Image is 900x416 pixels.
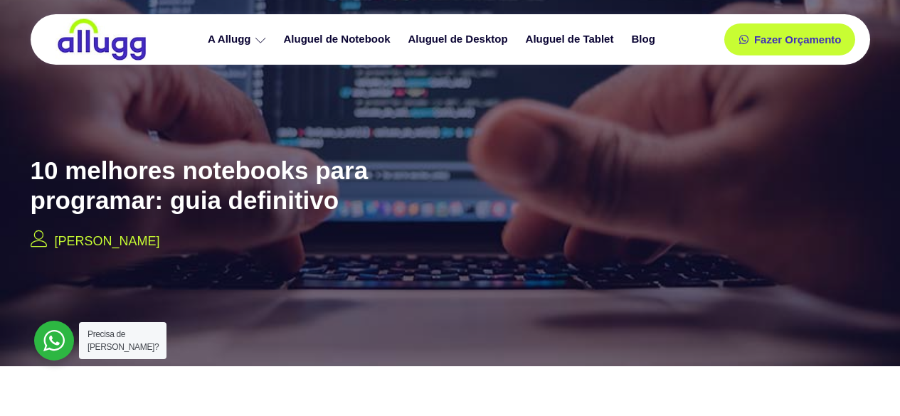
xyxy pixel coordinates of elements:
[519,27,625,52] a: Aluguel de Tablet
[624,27,665,52] a: Blog
[724,23,856,55] a: Fazer Orçamento
[201,27,277,52] a: A Allugg
[31,156,486,215] h2: 10 melhores notebooks para programar: guia definitivo
[55,18,148,61] img: locação de TI é Allugg
[401,27,519,52] a: Aluguel de Desktop
[754,34,842,45] span: Fazer Orçamento
[88,329,159,352] span: Precisa de [PERSON_NAME]?
[277,27,401,52] a: Aluguel de Notebook
[55,232,160,251] p: [PERSON_NAME]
